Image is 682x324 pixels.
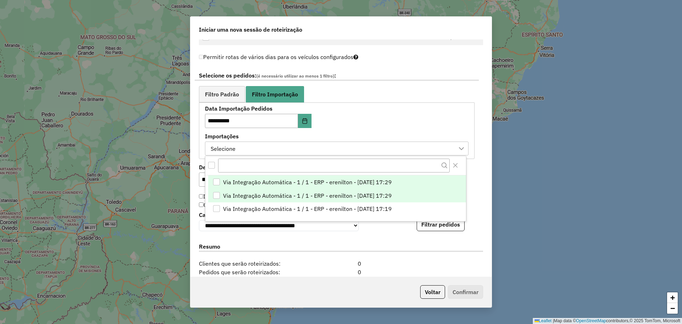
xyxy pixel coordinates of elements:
[205,104,315,113] label: Data Importação Pedidos
[223,205,392,213] span: Via Integração Automática - 1 / 1 - ERP - erenilton - [DATE] 17:19
[670,293,675,302] span: +
[208,142,238,155] div: Selecione
[576,318,606,323] a: OpenStreetMap
[199,202,204,207] input: Considerar os clientes sem setor vinculado
[216,45,276,61] td: OAY2C74
[205,132,469,140] label: Importações
[391,45,426,61] td: 22.500,00
[205,175,466,216] ul: Option List
[341,45,391,61] td: 756,00
[205,91,239,97] span: Filtro Padrão
[208,189,466,202] li: Via Integração Automática - 1 / 1 - ERP - erenilton - 14/08/2025 17:29
[208,202,466,216] li: Via Integração Automática - 1 / 1 - ERP - erenilton - 14/08/2025 17:19
[420,285,445,299] button: Voltar
[199,242,483,252] label: Resumo
[195,259,316,268] span: Clientes que serão roteirizados:
[553,318,554,323] span: |
[252,91,298,97] span: Filtro Importação
[199,192,421,201] label: Incluir os pedidos desse período que não corresponderem aos demais filtro como NR
[670,304,675,313] span: −
[195,71,479,81] label: Selecione os pedidos: :
[208,175,466,189] li: Via Integração Automática - 1 / 1 - ERP - erenilton - 14/08/2025 17:29
[199,55,203,59] input: Permitir rotas de vários dias para os veículos configurados
[316,276,365,285] div: 0
[195,276,316,285] span: Pedidos excluídos:
[450,160,461,171] button: Close
[316,259,365,268] div: 0
[199,25,302,34] span: Iniciar uma nova sessão de roteirização
[533,318,682,324] div: Map data © contributors,© 2025 TomTom, Microsoft
[223,191,392,200] span: Via Integração Automática - 1 / 1 - ERP - erenilton - [DATE] 17:29
[195,268,316,276] span: Pedidos que serão roteirizados:
[276,45,341,61] td: BI-TRUCK
[199,194,203,198] input: Incluir os pedidos desse período que não corresponderem aos demais filtro como NR
[667,303,678,314] a: Zoom out
[667,292,678,303] a: Zoom in
[256,73,334,79] span: (é necessário utilizar ao menos 1 filtro)
[199,163,326,171] label: De:
[199,201,314,209] label: Considerar os clientes sem setor vinculado
[223,178,392,186] span: Via Integração Automática - 1 / 1 - ERP - erenilton - [DATE] 17:29
[316,268,365,276] div: 0
[417,218,465,231] button: Filtrar pedidos
[353,54,358,60] i: Selecione pelo menos um veículo
[199,211,359,219] label: Categoria:
[298,114,312,128] button: Choose Date
[535,318,552,323] a: Leaflet
[199,50,358,64] label: Permitir rotas de vários dias para os veículos configurados
[208,162,215,169] div: All items unselected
